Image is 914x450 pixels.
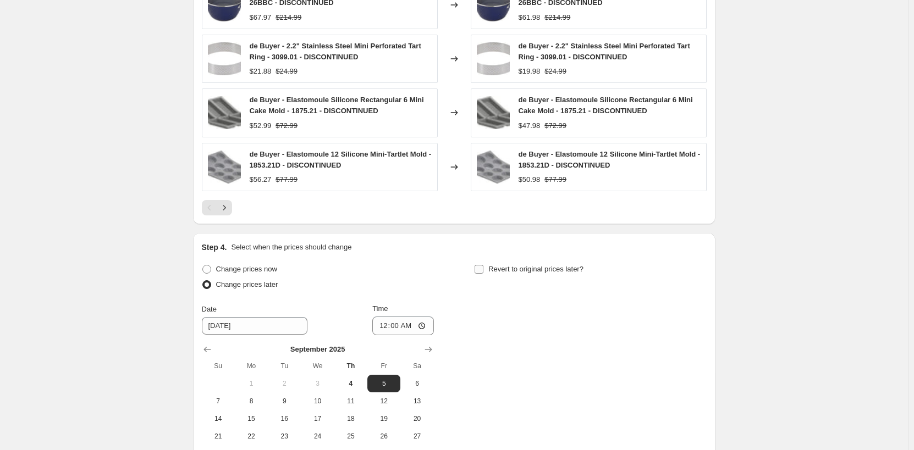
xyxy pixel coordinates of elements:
button: Friday September 5 2025 [367,375,400,392]
span: 6 [405,379,429,388]
span: 22 [239,432,263,441]
span: 11 [339,397,363,405]
button: Monday September 15 2025 [235,410,268,427]
th: Tuesday [268,357,301,375]
button: Friday September 26 2025 [367,427,400,445]
button: Sunday September 7 2025 [202,392,235,410]
button: Show previous month, August 2025 [200,342,215,357]
button: Monday September 1 2025 [235,375,268,392]
span: de Buyer - 2.2" Stainless Steel Mini Perforated Tart Ring - 3099.01 - DISCONTINUED [519,42,690,61]
span: Date [202,305,217,313]
button: Wednesday September 17 2025 [301,410,334,427]
input: 12:00 [372,316,434,335]
button: Monday September 8 2025 [235,392,268,410]
span: de Buyer - Elastomoule Silicone Rectangular 6 Mini Cake Mold - 1875.21 - DISCONTINUED [519,96,693,115]
button: Today Thursday September 4 2025 [334,375,367,392]
button: Wednesday September 3 2025 [301,375,334,392]
button: Sunday September 21 2025 [202,427,235,445]
strike: $214.99 [276,12,301,23]
strike: $214.99 [544,12,570,23]
span: de Buyer - Elastomoule Silicone Rectangular 6 Mini Cake Mold - 1875.21 - DISCONTINUED [250,96,424,115]
button: Next [217,200,232,215]
span: 15 [239,414,263,423]
strike: $77.99 [276,174,298,185]
span: de Buyer - 2.2" Stainless Steel Mini Perforated Tart Ring - 3099.01 - DISCONTINUED [250,42,421,61]
div: $50.98 [519,174,541,185]
span: de Buyer - Elastomoule 12 Silicone Mini-Tartlet Mold - 1853.21D - DISCONTINUED [519,150,701,169]
div: $67.97 [250,12,272,23]
button: Wednesday September 24 2025 [301,427,334,445]
span: 13 [405,397,429,405]
span: 16 [272,414,296,423]
button: Sunday September 14 2025 [202,410,235,427]
p: Select when the prices should change [231,242,351,253]
button: Saturday September 20 2025 [400,410,433,427]
span: 10 [305,397,329,405]
span: 3 [305,379,329,388]
span: 12 [372,397,396,405]
strike: $77.99 [544,174,566,185]
span: 20 [405,414,429,423]
div: $61.98 [519,12,541,23]
h2: Step 4. [202,242,227,253]
div: $56.27 [250,174,272,185]
div: $19.98 [519,66,541,77]
span: Time [372,304,388,313]
span: Tu [272,362,296,370]
span: Sa [405,362,429,370]
img: de-Buyer-Elastomoule-12-Silicone-Mini-Tartlet-Mold-1853_21D-DISCONTINUED_80x.jpg [477,151,510,184]
button: Saturday September 6 2025 [400,375,433,392]
span: 19 [372,414,396,423]
img: de-Buyer-Elastomoule-Silicone-Rectangular-6-Mini-Cake-Mold-1875_21-DISCONTINUED_80x.jpg [477,96,510,129]
strike: $24.99 [544,66,566,77]
button: Tuesday September 9 2025 [268,392,301,410]
button: Thursday September 25 2025 [334,427,367,445]
strike: $24.99 [276,66,298,77]
span: Th [339,362,363,370]
th: Sunday [202,357,235,375]
th: Saturday [400,357,433,375]
button: Saturday September 13 2025 [400,392,433,410]
strike: $72.99 [276,120,298,131]
div: $21.88 [250,66,272,77]
span: 4 [339,379,363,388]
nav: Pagination [202,200,232,215]
button: Tuesday September 2 2025 [268,375,301,392]
button: Friday September 19 2025 [367,410,400,427]
button: Friday September 12 2025 [367,392,400,410]
strike: $72.99 [544,120,566,131]
span: 7 [206,397,230,405]
span: 9 [272,397,296,405]
img: de-Buyer-2_2-Stainless-Steel-Mini-Perforated-Tart-Ring-3099_01-DISCONTINUED_80x.jpg [477,42,510,75]
button: Tuesday September 16 2025 [268,410,301,427]
span: 27 [405,432,429,441]
th: Friday [367,357,400,375]
span: We [305,362,329,370]
span: 24 [305,432,329,441]
span: 18 [339,414,363,423]
span: 2 [272,379,296,388]
span: Revert to original prices later? [488,265,583,273]
span: Mo [239,362,263,370]
span: 26 [372,432,396,441]
th: Wednesday [301,357,334,375]
th: Thursday [334,357,367,375]
button: Thursday September 18 2025 [334,410,367,427]
span: 8 [239,397,263,405]
span: 5 [372,379,396,388]
span: 14 [206,414,230,423]
img: de-Buyer-Elastomoule-Silicone-Rectangular-6-Mini-Cake-Mold-1875_21-DISCONTINUED_80x.jpg [208,96,241,129]
span: 23 [272,432,296,441]
span: 1 [239,379,263,388]
button: Tuesday September 23 2025 [268,427,301,445]
button: Wednesday September 10 2025 [301,392,334,410]
button: Saturday September 27 2025 [400,427,433,445]
button: Monday September 22 2025 [235,427,268,445]
span: Fr [372,362,396,370]
span: Su [206,362,230,370]
button: Show next month, October 2025 [421,342,436,357]
div: $47.98 [519,120,541,131]
span: Change prices now [216,265,277,273]
button: Thursday September 11 2025 [334,392,367,410]
span: 21 [206,432,230,441]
